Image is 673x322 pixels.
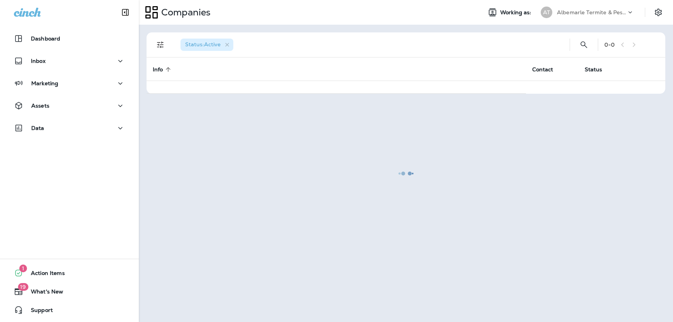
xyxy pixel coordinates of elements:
button: 19What's New [8,284,131,299]
button: Marketing [8,76,131,91]
button: Dashboard [8,31,131,46]
button: Assets [8,98,131,113]
button: Settings [651,5,665,19]
div: AT [541,7,552,18]
span: Action Items [23,270,65,279]
p: Inbox [31,58,46,64]
p: Companies [158,7,211,18]
span: What's New [23,288,63,298]
span: Support [23,307,53,316]
button: Support [8,302,131,318]
button: Inbox [8,53,131,69]
span: Working as: [500,9,533,16]
button: Collapse Sidebar [115,5,136,20]
button: 1Action Items [8,265,131,281]
span: 1 [19,265,27,272]
p: Assets [31,103,49,109]
button: Data [8,120,131,136]
span: 19 [18,283,28,291]
p: Dashboard [31,35,60,42]
p: Data [31,125,44,131]
p: Albemarle Termite & Pest Control [557,9,626,15]
p: Marketing [31,80,58,86]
